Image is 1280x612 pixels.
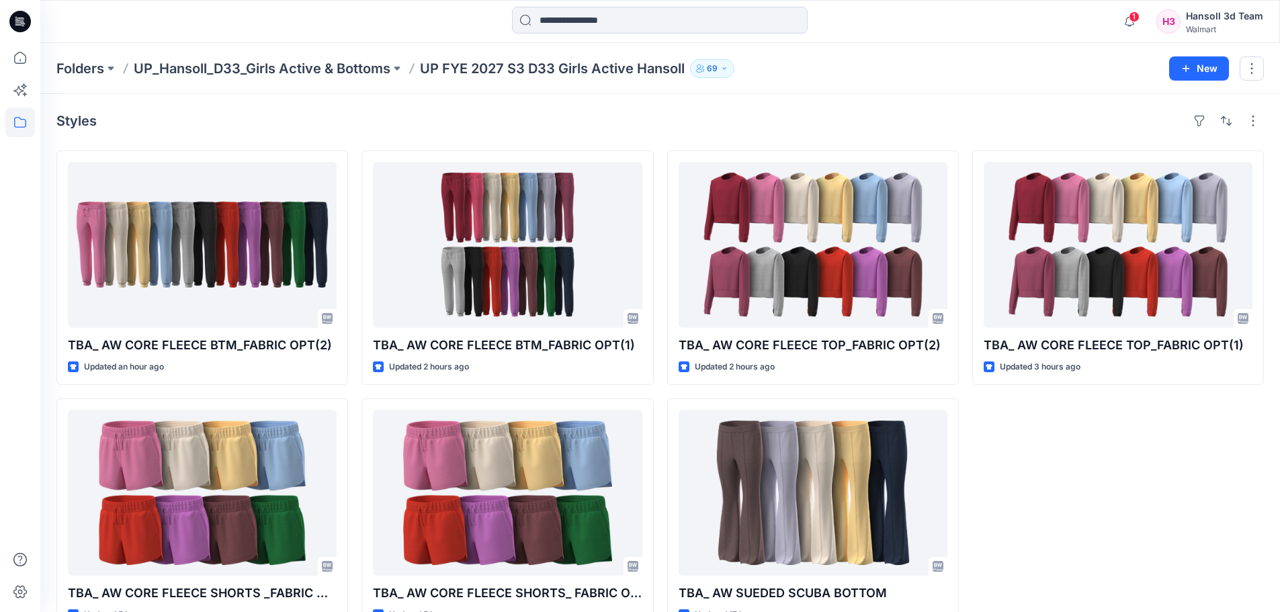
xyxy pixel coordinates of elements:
p: Updated an hour ago [84,360,164,374]
p: Updated 3 hours ago [1000,360,1080,374]
p: TBA_ AW CORE FLEECE BTM_FABRIC OPT(2) [68,336,337,355]
div: H3 [1156,9,1181,34]
p: TBA_ AW CORE FLEECE TOP_FABRIC OPT(2) [679,336,947,355]
a: TBA_ AW CORE FLEECE SHORTS_ FABRIC OPT(2) [373,410,642,576]
a: UP_Hansoll_D33_Girls Active & Bottoms [134,59,390,78]
div: Hansoll 3d Team [1186,8,1263,24]
button: New [1169,56,1229,81]
p: UP FYE 2027 S3 D33 Girls Active Hansoll [420,59,685,78]
a: Folders [56,59,104,78]
button: 69 [690,59,734,78]
p: TBA_ AW SUEDED SCUBA BOTTOM [679,584,947,603]
span: 1 [1129,11,1140,22]
p: TBA_ AW CORE FLEECE TOP_FABRIC OPT(1) [984,336,1252,355]
a: TBA_ AW CORE FLEECE BTM_FABRIC OPT(2) [68,162,337,328]
p: TBA_ AW CORE FLEECE BTM_FABRIC OPT(1) [373,336,642,355]
a: TBA_ AW CORE FLEECE SHORTS _FABRIC OPT(1) [68,410,337,576]
a: TBA_ AW CORE FLEECE BTM_FABRIC OPT(1) [373,162,642,328]
h4: Styles [56,113,97,129]
p: Updated 2 hours ago [695,360,775,374]
a: TBA_ AW CORE FLEECE TOP_FABRIC OPT(2) [679,162,947,328]
p: TBA_ AW CORE FLEECE SHORTS _FABRIC OPT(1) [68,584,337,603]
div: Walmart [1186,24,1263,34]
a: TBA_ AW CORE FLEECE TOP_FABRIC OPT(1) [984,162,1252,328]
p: 69 [707,61,718,76]
p: TBA_ AW CORE FLEECE SHORTS_ FABRIC OPT(2) [373,584,642,603]
a: TBA_ AW SUEDED SCUBA BOTTOM [679,410,947,576]
p: Updated 2 hours ago [389,360,469,374]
